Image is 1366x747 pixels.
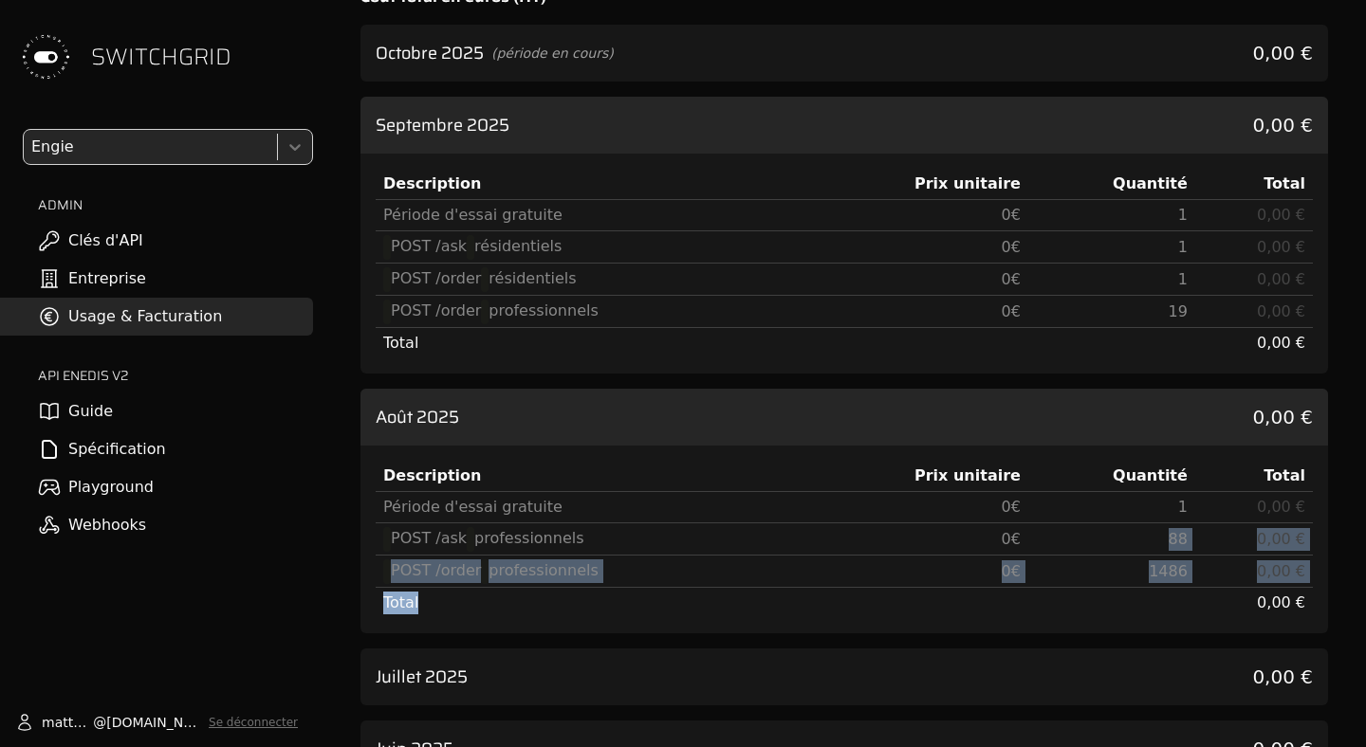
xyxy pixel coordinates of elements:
span: 0,00 € [1257,206,1305,224]
span: matthieu [42,713,93,732]
div: POST /order résidentiels [383,267,796,291]
h2: API ENEDIS v2 [38,366,313,385]
span: 0,00 € [1252,404,1313,430]
span: 1486 [1149,562,1188,580]
span: Total [383,334,418,352]
span: 19 [1169,302,1188,320]
div: POST /ask professionnels [383,527,796,551]
span: 0 € [1002,302,1021,320]
span: Total [383,593,418,611]
div: Description [383,173,796,195]
span: 0,00 € [1257,334,1305,352]
span: 88 [1169,530,1188,548]
div: Quantité [1036,465,1188,487]
div: Période d'essai gratuite [383,496,796,519]
div: voir les détails [360,25,1328,82]
span: 0,00 € [1252,40,1313,66]
span: 0,00 € [1257,562,1305,580]
span: 0,00 € [1252,112,1313,138]
div: POST /order professionnels [383,300,796,323]
div: Quantité [1036,173,1188,195]
span: 0,00 € [1257,302,1305,320]
span: 1 [1178,206,1188,224]
div: Total [1203,173,1305,195]
div: Prix unitaire [811,173,1021,195]
span: 0,00 € [1257,593,1305,611]
div: voir les détails [360,648,1328,705]
span: (période en cours) [491,44,614,63]
span: 0,00 € [1257,270,1305,288]
span: 0 € [1002,270,1021,288]
div: POST /ask résidentiels [383,235,796,259]
span: 1 [1178,270,1188,288]
span: 0,00 € [1257,238,1305,256]
span: 1 [1178,498,1188,516]
h3: Août 2025 [376,404,459,430]
span: 0 € [1002,562,1021,580]
span: 0 € [1002,498,1021,516]
h3: Juillet 2025 [376,664,468,690]
div: POST /order professionnels [383,559,796,583]
span: @ [93,713,106,732]
span: 0,00 € [1257,530,1305,548]
span: 0 € [1002,238,1021,256]
span: [DOMAIN_NAME] [106,713,201,732]
span: 0 € [1002,530,1021,548]
button: Se déconnecter [209,715,298,730]
span: 1 [1178,238,1188,256]
span: 0,00 € [1252,664,1313,690]
span: 0,00 € [1257,498,1305,516]
span: 0 € [1002,206,1021,224]
img: Switchgrid Logo [15,27,76,87]
span: SWITCHGRID [91,42,231,72]
div: Description [383,465,796,487]
h3: Septembre 2025 [376,112,509,138]
h2: ADMIN [38,195,313,214]
div: Total [1203,465,1305,487]
h3: Octobre 2025 [376,40,484,66]
div: Période d'essai gratuite [383,204,796,227]
div: Prix unitaire [811,465,1021,487]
